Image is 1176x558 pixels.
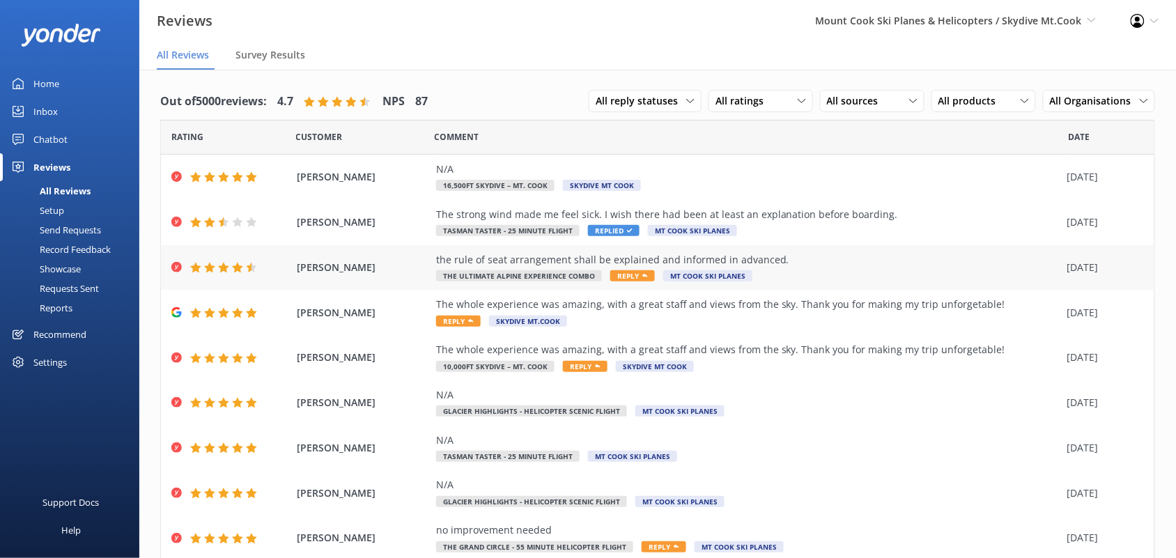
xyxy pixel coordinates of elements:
[8,259,81,279] div: Showcase
[8,279,99,298] div: Requests Sent
[8,279,139,298] a: Requests Sent
[648,225,737,236] span: Mt Cook Ski Planes
[296,130,343,144] span: Date
[8,220,139,240] a: Send Requests
[436,361,555,372] span: 10,000ft Skydive – Mt. Cook
[1067,305,1137,320] div: [DATE]
[8,181,139,201] a: All Reviews
[436,477,1060,493] div: N/A
[415,93,428,111] h4: 87
[563,361,608,372] span: Reply
[33,320,86,348] div: Recommend
[563,180,641,191] span: Skydive Mt Cook
[33,98,58,125] div: Inbox
[297,215,429,230] span: [PERSON_NAME]
[61,516,81,544] div: Help
[436,387,1060,403] div: N/A
[297,486,429,501] span: [PERSON_NAME]
[1067,169,1137,185] div: [DATE]
[489,316,567,327] span: Skydive Mt.Cook
[157,48,209,62] span: All Reviews
[436,180,555,191] span: 16,500ft Skydive – Mt. Cook
[436,496,627,507] span: Glacier Highlights - Helicopter Scenic flight
[277,93,293,111] h4: 4.7
[436,316,481,327] span: Reply
[596,93,686,109] span: All reply statuses
[1067,215,1137,230] div: [DATE]
[436,225,580,236] span: Tasman Taster - 25 minute flight
[816,14,1082,27] span: Mount Cook Ski Planes & Helicopters / Skydive Mt.Cook
[21,24,101,47] img: yonder-white-logo.png
[33,348,67,376] div: Settings
[1067,486,1137,501] div: [DATE]
[1067,440,1137,456] div: [DATE]
[235,48,305,62] span: Survey Results
[938,93,1005,109] span: All products
[436,162,1060,177] div: N/A
[616,361,694,372] span: Skydive Mt Cook
[33,125,68,153] div: Chatbot
[297,395,429,410] span: [PERSON_NAME]
[297,350,429,365] span: [PERSON_NAME]
[1050,93,1140,109] span: All Organisations
[663,270,752,281] span: Mt Cook Ski Planes
[297,260,429,275] span: [PERSON_NAME]
[8,240,139,259] a: Record Feedback
[8,298,72,318] div: Reports
[1067,350,1137,365] div: [DATE]
[436,522,1060,538] div: no improvement needed
[297,305,429,320] span: [PERSON_NAME]
[8,220,101,240] div: Send Requests
[8,259,139,279] a: Showcase
[43,488,100,516] div: Support Docs
[8,240,111,259] div: Record Feedback
[436,433,1060,448] div: N/A
[434,130,479,144] span: Question
[297,530,429,545] span: [PERSON_NAME]
[436,405,627,417] span: Glacier Highlights - Helicopter Scenic flight
[382,93,405,111] h4: NPS
[1068,130,1090,144] span: Date
[297,440,429,456] span: [PERSON_NAME]
[588,225,640,236] span: Replied
[635,405,725,417] span: Mt Cook Ski Planes
[436,451,580,462] span: Tasman Taster - 25 minute flight
[160,93,267,111] h4: Out of 5000 reviews:
[1067,530,1137,545] div: [DATE]
[1067,260,1137,275] div: [DATE]
[436,207,1060,222] div: The strong wind made me feel sick. I wish there had been at least an explanation before boarding.
[715,93,772,109] span: All ratings
[8,298,139,318] a: Reports
[695,541,784,552] span: Mt Cook Ski Planes
[436,270,602,281] span: The Ultimate Alpine Experience Combo
[610,270,655,281] span: Reply
[8,201,139,220] a: Setup
[297,169,429,185] span: [PERSON_NAME]
[635,496,725,507] span: Mt Cook Ski Planes
[588,451,677,462] span: Mt Cook Ski Planes
[642,541,686,552] span: Reply
[171,130,203,144] span: Date
[8,201,64,220] div: Setup
[436,541,633,552] span: The Grand Circle - 55 Minute Helicopter Flight
[436,252,1060,268] div: the rule of seat arrangement shall be explained and informed in advanced.
[157,10,212,32] h3: Reviews
[436,342,1060,357] div: The whole experience was amazing, with a great staff and views from the sky. Thank you for making...
[33,153,70,181] div: Reviews
[8,181,91,201] div: All Reviews
[33,70,59,98] div: Home
[436,297,1060,312] div: The whole experience was amazing, with a great staff and views from the sky. Thank you for making...
[1067,395,1137,410] div: [DATE]
[827,93,887,109] span: All sources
